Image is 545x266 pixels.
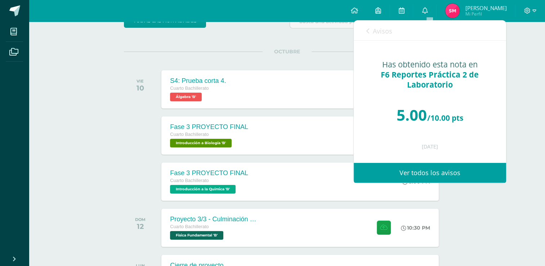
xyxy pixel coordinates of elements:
[368,144,492,150] div: [DATE]
[137,79,144,84] div: VIE
[170,77,226,85] div: S4: Prueba corta 4.
[170,216,256,223] div: Proyecto 3/3 - Culminación y Presentación
[170,231,223,240] span: Física Fundamental 'B'
[137,84,144,92] div: 10
[445,4,460,18] img: c7d2b792de1443581096360968678093.png
[170,178,209,183] span: Cuarto Bachillerato
[135,217,146,222] div: DOM
[381,69,479,90] span: F6 Reportes Práctica 2 de Laboratorio
[465,4,506,12] span: [PERSON_NAME]
[401,225,430,231] div: 10:30 PM
[170,185,236,194] span: Introducción a la Química 'B'
[170,139,232,147] span: Introducción a Biología 'B'
[170,224,209,229] span: Cuarto Bachillerato
[465,11,506,17] span: Mi Perfil
[263,48,312,55] span: OCTUBRE
[170,86,209,91] span: Cuarto Bachillerato
[368,59,492,90] div: Has obtenido esta nota en
[397,105,427,125] span: 5.00
[170,169,248,177] div: Fase 3 PROYECTO FINAL
[170,132,209,137] span: Cuarto Bachillerato
[170,93,202,101] span: Álgebra 'B'
[354,163,506,183] a: Ver todos los avisos
[170,123,248,131] div: Fase 3 PROYECTO FINAL
[427,113,463,123] span: /10.00 pts
[135,222,146,231] div: 12
[373,27,392,35] span: Avisos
